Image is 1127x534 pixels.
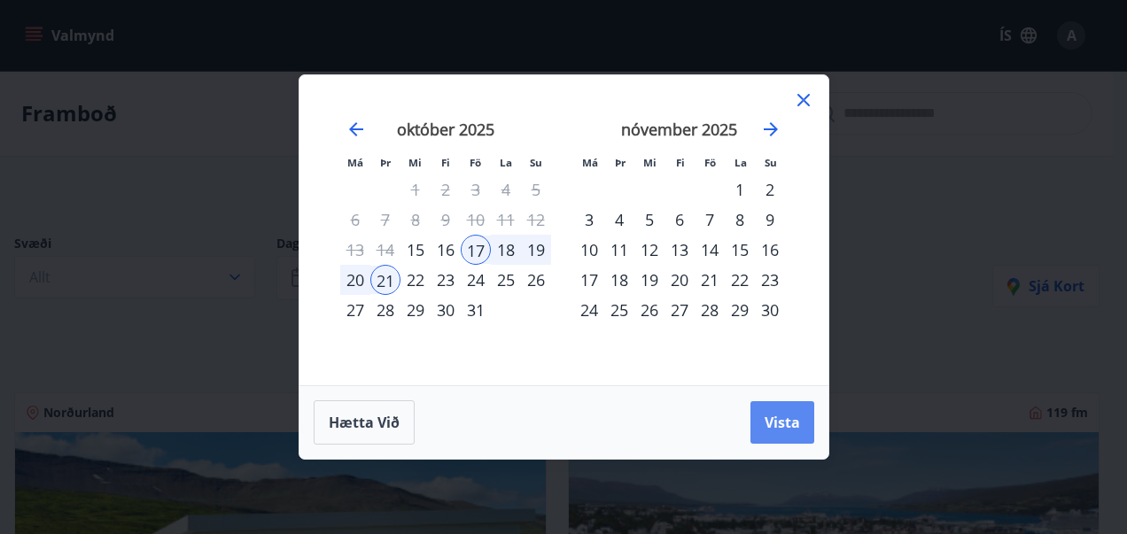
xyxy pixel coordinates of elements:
td: Choose laugardagur, 1. nóvember 2025 as your check-in date. It’s available. [725,174,755,205]
div: 21 [695,265,725,295]
td: Not available. laugardagur, 4. október 2025 [491,174,521,205]
div: 29 [400,295,431,325]
td: Not available. mánudagur, 6. október 2025 [340,205,370,235]
td: Choose miðvikudagur, 26. nóvember 2025 as your check-in date. It’s available. [634,295,665,325]
small: Má [582,156,598,169]
div: 18 [604,265,634,295]
strong: nóvember 2025 [621,119,737,140]
td: Choose föstudagur, 7. nóvember 2025 as your check-in date. It’s available. [695,205,725,235]
td: Choose mánudagur, 17. nóvember 2025 as your check-in date. It’s available. [574,265,604,295]
div: 8 [725,205,755,235]
td: Choose sunnudagur, 26. október 2025 as your check-in date. It’s available. [521,265,551,295]
td: Not available. sunnudagur, 5. október 2025 [521,174,551,205]
td: Choose fimmtudagur, 20. nóvember 2025 as your check-in date. It’s available. [665,265,695,295]
div: 27 [340,295,370,325]
div: 1 [725,174,755,205]
div: 12 [634,235,665,265]
td: Choose fimmtudagur, 27. nóvember 2025 as your check-in date. It’s available. [665,295,695,325]
td: Not available. miðvikudagur, 8. október 2025 [400,205,431,235]
small: Fi [441,156,450,169]
div: 23 [431,265,461,295]
td: Choose mánudagur, 24. nóvember 2025 as your check-in date. It’s available. [574,295,604,325]
small: Mi [643,156,657,169]
td: Choose laugardagur, 15. nóvember 2025 as your check-in date. It’s available. [725,235,755,265]
td: Choose fimmtudagur, 13. nóvember 2025 as your check-in date. It’s available. [665,235,695,265]
div: 27 [665,295,695,325]
strong: október 2025 [397,119,494,140]
td: Choose miðvikudagur, 12. nóvember 2025 as your check-in date. It’s available. [634,235,665,265]
div: 26 [521,265,551,295]
td: Choose sunnudagur, 16. nóvember 2025 as your check-in date. It’s available. [755,235,785,265]
button: Vista [750,401,814,444]
td: Selected as start date. föstudagur, 17. október 2025 [461,235,491,265]
td: Choose sunnudagur, 9. nóvember 2025 as your check-in date. It’s available. [755,205,785,235]
div: 20 [340,265,370,295]
div: 29 [725,295,755,325]
td: Choose þriðjudagur, 11. nóvember 2025 as your check-in date. It’s available. [604,235,634,265]
div: 3 [574,205,604,235]
button: Hætta við [314,400,415,445]
td: Not available. fimmtudagur, 2. október 2025 [431,174,461,205]
td: Choose fimmtudagur, 16. október 2025 as your check-in date. It’s available. [431,235,461,265]
td: Choose þriðjudagur, 4. nóvember 2025 as your check-in date. It’s available. [604,205,634,235]
div: 23 [755,265,785,295]
td: Choose þriðjudagur, 28. október 2025 as your check-in date. It’s available. [370,295,400,325]
td: Choose föstudagur, 14. nóvember 2025 as your check-in date. It’s available. [695,235,725,265]
td: Not available. föstudagur, 3. október 2025 [461,174,491,205]
td: Not available. laugardagur, 11. október 2025 [491,205,521,235]
div: 7 [695,205,725,235]
td: Choose sunnudagur, 2. nóvember 2025 as your check-in date. It’s available. [755,174,785,205]
div: Move backward to switch to the previous month. [346,119,367,140]
div: 22 [400,265,431,295]
td: Choose sunnudagur, 23. nóvember 2025 as your check-in date. It’s available. [755,265,785,295]
td: Choose þriðjudagur, 18. nóvember 2025 as your check-in date. It’s available. [604,265,634,295]
div: Move forward to switch to the next month. [760,119,781,140]
div: 26 [634,295,665,325]
div: 28 [370,295,400,325]
div: 15 [725,235,755,265]
div: 17 [574,265,604,295]
div: Calendar [321,97,807,364]
div: 16 [431,235,461,265]
div: 6 [665,205,695,235]
td: Choose föstudagur, 28. nóvember 2025 as your check-in date. It’s available. [695,295,725,325]
td: Choose laugardagur, 25. október 2025 as your check-in date. It’s available. [491,265,521,295]
div: 30 [431,295,461,325]
div: 10 [574,235,604,265]
small: Fö [704,156,716,169]
td: Choose fimmtudagur, 23. október 2025 as your check-in date. It’s available. [431,265,461,295]
td: Selected as end date. þriðjudagur, 21. október 2025 [370,265,400,295]
small: Fi [676,156,685,169]
div: 24 [574,295,604,325]
td: Not available. föstudagur, 10. október 2025 [461,205,491,235]
div: 24 [461,265,491,295]
div: 25 [604,295,634,325]
div: 5 [634,205,665,235]
td: Choose miðvikudagur, 5. nóvember 2025 as your check-in date. It’s available. [634,205,665,235]
small: Su [765,156,777,169]
small: La [734,156,747,169]
span: Vista [765,413,800,432]
small: Mi [408,156,422,169]
td: Choose laugardagur, 8. nóvember 2025 as your check-in date. It’s available. [725,205,755,235]
div: 13 [665,235,695,265]
td: Not available. sunnudagur, 12. október 2025 [521,205,551,235]
div: 18 [491,235,521,265]
small: Fö [470,156,481,169]
div: 2 [755,174,785,205]
small: Má [347,156,363,169]
div: 28 [695,295,725,325]
td: Choose laugardagur, 29. nóvember 2025 as your check-in date. It’s available. [725,295,755,325]
td: Choose miðvikudagur, 15. október 2025 as your check-in date. It’s available. [400,235,431,265]
div: 15 [400,235,431,265]
div: 22 [725,265,755,295]
td: Selected. laugardagur, 18. október 2025 [491,235,521,265]
div: 30 [755,295,785,325]
td: Choose miðvikudagur, 19. nóvember 2025 as your check-in date. It’s available. [634,265,665,295]
td: Choose fimmtudagur, 6. nóvember 2025 as your check-in date. It’s available. [665,205,695,235]
span: Hætta við [329,413,400,432]
td: Choose föstudagur, 24. október 2025 as your check-in date. It’s available. [461,265,491,295]
small: La [500,156,512,169]
td: Choose miðvikudagur, 29. október 2025 as your check-in date. It’s available. [400,295,431,325]
div: 16 [755,235,785,265]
